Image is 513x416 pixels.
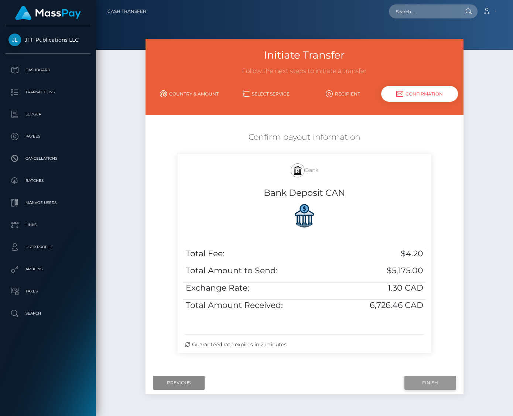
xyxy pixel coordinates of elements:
[8,109,88,120] p: Ledger
[6,83,90,101] a: Transactions
[185,341,424,349] div: Guaranteed rate expires in 2 minutes
[8,219,88,230] p: Links
[8,131,88,142] p: Payees
[228,87,305,100] a: Select Service
[15,6,81,20] img: MassPay Logo
[186,248,335,260] h5: Total Fee:
[404,376,456,390] input: Finish
[6,37,90,43] span: JFF Publications LLC
[381,86,458,102] div: Confirmation
[8,175,88,186] p: Batches
[6,282,90,301] a: Taxes
[8,34,21,46] img: JFF Publications LLC
[107,4,146,19] a: Cash Transfer
[6,238,90,256] a: User Profile
[186,265,335,277] h5: Total Amount to Send:
[151,132,458,143] h5: Confirm payout information
[151,48,458,62] h3: Initiate Transfer
[8,264,88,275] p: API Keys
[389,4,458,18] input: Search...
[340,265,423,277] h5: $5,175.00
[8,197,88,208] p: Manage Users
[186,282,335,294] h5: Exchange Rate:
[8,308,88,319] p: Search
[8,286,88,297] p: Taxes
[8,153,88,164] p: Cancellations
[151,67,458,76] h3: Follow the next steps to initiate a transfer
[151,87,228,100] a: Country & Amount
[340,248,423,260] h5: $4.20
[6,216,90,234] a: Links
[6,149,90,168] a: Cancellations
[6,304,90,323] a: Search
[293,166,302,175] img: bank.svg
[8,242,88,253] p: User Profile
[183,187,426,200] h4: Bank Deposit CAN
[6,127,90,146] a: Payees
[293,204,316,228] img: NZ1GiZz5P5rFzbYkNKdHzIlhv3ed2h78NPNFnMacSq+v+z+HdbqdV+2wAAAABJRU5ErkJggg==
[183,160,426,181] h5: Bank
[186,300,335,311] h5: Total Amount Received:
[153,376,205,390] input: Previous
[8,65,88,76] p: Dashboard
[6,194,90,212] a: Manage Users
[8,87,88,98] p: Transactions
[340,282,423,294] h5: 1.30 CAD
[6,105,90,124] a: Ledger
[6,61,90,79] a: Dashboard
[6,260,90,278] a: API Keys
[304,87,381,100] a: Recipient
[6,171,90,190] a: Batches
[340,300,423,311] h5: 6,726.46 CAD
